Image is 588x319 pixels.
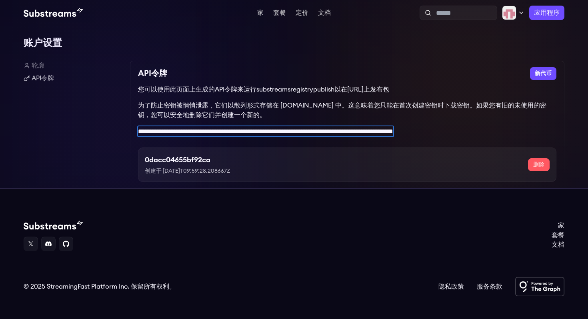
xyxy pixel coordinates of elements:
[138,102,546,118] hcfy-result-content: 为了防止密钥被悄悄泄露，它们以散列形式存储在 [DOMAIN_NAME] 中。这意味着您只能在首次创建密钥时下载密钥。如果您有旧的未使用的密钥，您可以安全地删除它们并创建一个新的。
[273,10,286,16] hcfy-result-content: 套餐
[256,10,265,18] a: 家
[438,282,464,291] a: 隐私政策
[552,230,564,240] a: 套餐
[558,222,564,229] hcfy-result-content: 家
[534,10,560,16] hcfy-result-content: 应用程序
[145,168,230,174] hcfy-result-content: 创建于 [DATE]T09:59:28.208667Z
[528,158,550,171] button: 删除
[138,86,389,93] hcfy-result-content: 您可以使用此页面上生成的API令牌来运行substreamsregistrypublish以在[URL]上发布包
[318,10,331,16] hcfy-result-content: 文档
[316,10,332,18] a: 文档
[24,283,176,290] hcfy-result-content: © 2025 StreamingFast Platform Inc. 保留所有权利。
[515,277,564,296] img: Powered by The Graph
[145,156,275,163] hcfy-result-content: 0dacc04655bf92cadf2a90d45620f78e
[257,10,264,16] hcfy-result-content: 家
[477,282,502,291] a: 服务条款
[32,62,44,69] hcfy-result-content: 轮廓
[530,67,556,80] button: 新代币
[24,8,83,18] img: Substream's logo
[272,10,288,18] a: 套餐
[552,221,564,230] a: 家
[535,71,552,76] hcfy-result-content: 新代币
[138,70,167,78] hcfy-result-content: API令牌
[533,162,544,167] hcfy-result-content: 删除
[294,10,310,18] a: 定价
[24,221,83,230] img: Substream's logo
[32,75,54,82] hcfy-result-content: API令牌
[24,61,124,70] a: 轮廓
[552,241,564,248] hcfy-result-content: 文档
[24,74,124,83] a: API令牌
[502,6,516,20] img: Profile
[24,38,62,48] hcfy-result-content: 账户设置
[552,240,564,249] a: 文档
[477,283,502,290] hcfy-result-content: 服务条款
[438,283,464,290] hcfy-result-content: 隐私政策
[552,232,564,238] hcfy-result-content: 套餐
[296,10,308,16] hcfy-result-content: 定价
